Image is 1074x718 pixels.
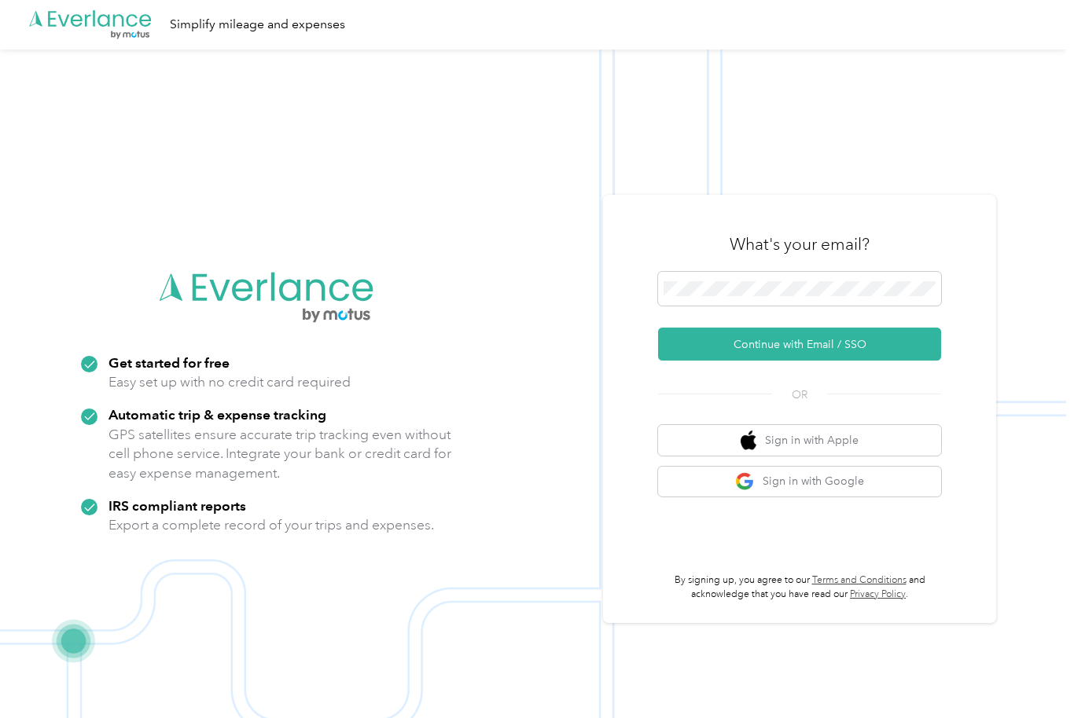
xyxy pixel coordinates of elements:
p: Export a complete record of your trips and expenses. [109,515,434,535]
iframe: Everlance-gr Chat Button Frame [986,630,1074,718]
strong: IRS compliant reports [109,497,246,514]
h3: What's your email? [730,233,870,255]
div: Simplify mileage and expenses [170,15,345,35]
p: GPS satellites ensure accurate trip tracking even without cell phone service. Integrate your bank... [109,425,452,483]
img: apple logo [741,430,756,450]
a: Terms and Conditions [812,574,907,586]
button: apple logoSign in with Apple [658,425,941,456]
a: Privacy Policy [850,588,906,600]
button: Continue with Email / SSO [658,328,941,361]
span: OR [772,386,827,403]
p: By signing up, you agree to our and acknowledge that you have read our . [658,573,941,601]
p: Easy set up with no credit card required [109,372,351,392]
strong: Automatic trip & expense tracking [109,406,326,423]
img: google logo [735,472,755,492]
strong: Get started for free [109,354,230,371]
button: google logoSign in with Google [658,467,941,497]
